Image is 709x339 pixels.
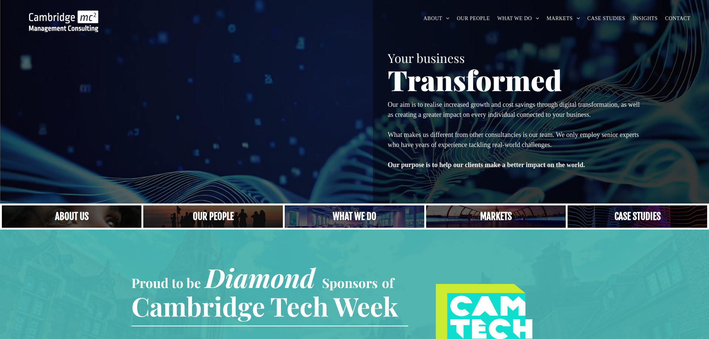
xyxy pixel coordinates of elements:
img: Go to Homepage [29,10,98,32]
span: of [382,274,394,291]
a: WHAT WE DO [494,13,543,24]
strong: Our purpose is to help our clients make a better impact on the world. [388,161,585,169]
a: OUR PEOPLE [453,13,494,24]
span: Your business [388,49,465,66]
span: Cambridge Tech Week [131,288,398,323]
a: Close up of woman's face, centered on her eyes [2,205,141,228]
span: Our aim is to realise increased growth and cost savings through digital transformation, as well a... [388,101,640,118]
a: A crowd in silhouette at sunset, on a rise or lookout point [143,205,283,228]
a: A yoga teacher lifting his whole body off the ground in the peacock pose [285,205,424,228]
span: Transformed [388,61,562,98]
span: Diamond [205,260,315,295]
span: What makes us different from other consultancies is our team. We only employ senior experts who h... [388,131,639,148]
a: INSIGHTS [629,13,661,24]
a: MARKETS [543,13,584,24]
span: Proud to be [131,274,201,291]
a: ABOUT [420,13,453,24]
a: CONTACT [661,13,694,24]
span: Sponsors [322,274,378,291]
a: CASE STUDIES [584,13,629,24]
